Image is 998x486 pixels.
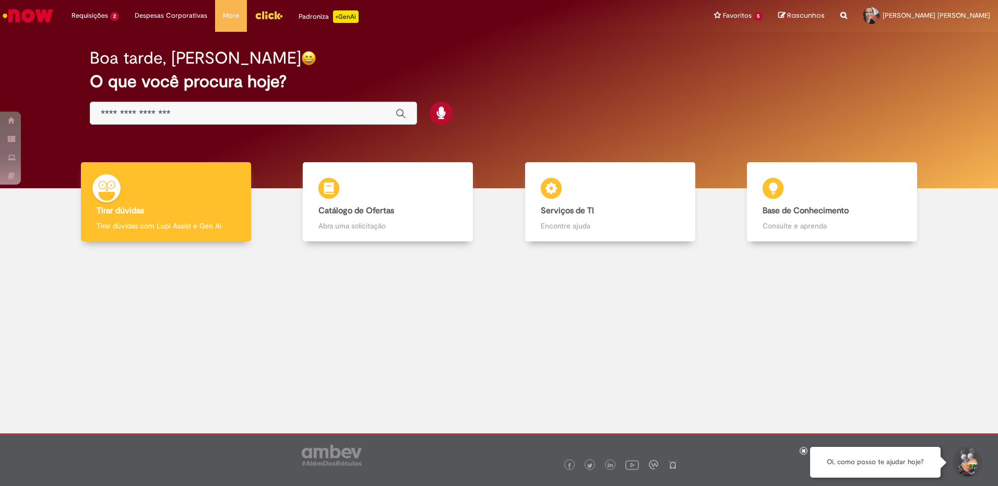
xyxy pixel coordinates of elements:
div: Padroniza [299,10,359,23]
a: Catálogo de Ofertas Abra uma solicitação [277,162,500,242]
span: 2 [110,12,119,21]
img: logo_footer_facebook.png [567,463,572,468]
img: click_logo_yellow_360x200.png [255,7,283,23]
a: Base de Conhecimento Consulte e aprenda [721,162,944,242]
p: Consulte e aprenda [763,221,901,231]
span: Requisições [72,10,108,21]
div: Oi, como posso te ajudar hoje? [810,447,941,478]
img: logo_footer_youtube.png [625,458,639,471]
p: Tirar dúvidas com Lupi Assist e Gen Ai [97,221,235,231]
a: Tirar dúvidas Tirar dúvidas com Lupi Assist e Gen Ai [55,162,277,242]
img: logo_footer_ambev_rotulo_gray.png [302,445,362,466]
span: More [223,10,239,21]
img: happy-face.png [301,51,316,66]
span: Despesas Corporativas [135,10,207,21]
img: logo_footer_twitter.png [587,463,592,468]
h2: O que você procura hoje? [90,72,908,91]
a: Serviços de TI Encontre ajuda [499,162,721,242]
img: logo_footer_workplace.png [649,460,658,469]
button: Iniciar Conversa de Suporte [951,447,982,478]
img: ServiceNow [1,5,55,26]
a: Rascunhos [778,11,825,21]
span: 5 [754,12,763,21]
img: logo_footer_linkedin.png [608,463,613,469]
span: Rascunhos [787,10,825,20]
img: logo_footer_naosei.png [668,460,678,469]
h2: Boa tarde, [PERSON_NAME] [90,49,301,67]
span: Favoritos [723,10,752,21]
span: [PERSON_NAME] [PERSON_NAME] [883,11,990,20]
b: Tirar dúvidas [97,205,144,216]
p: Abra uma solicitação [318,221,457,231]
b: Base de Conhecimento [763,205,849,216]
p: +GenAi [333,10,359,23]
p: Encontre ajuda [541,221,680,231]
b: Catálogo de Ofertas [318,205,394,216]
b: Serviços de TI [541,205,594,216]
